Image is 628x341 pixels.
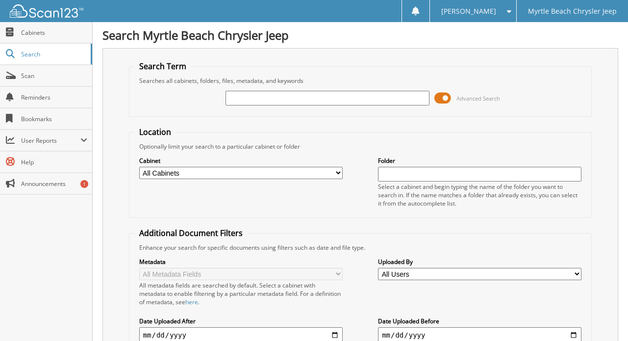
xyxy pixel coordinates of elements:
label: Cabinet [139,157,343,165]
img: scan123-logo-white.svg [10,4,83,18]
div: All metadata fields are searched by default. Select a cabinet with metadata to enable filtering b... [139,281,343,306]
span: [PERSON_NAME] [441,8,496,14]
span: Help [21,158,87,166]
legend: Additional Document Filters [134,228,248,238]
iframe: Chat Widget [579,294,628,341]
span: Announcements [21,180,87,188]
div: Searches all cabinets, folders, files, metadata, and keywords [134,77,587,85]
legend: Location [134,127,176,137]
label: Date Uploaded After [139,317,343,325]
span: Bookmarks [21,115,87,123]
span: Advanced Search [456,95,500,102]
div: 1 [80,180,88,188]
label: Metadata [139,258,343,266]
span: Scan [21,72,87,80]
label: Uploaded By [378,258,581,266]
span: Reminders [21,93,87,102]
label: Date Uploaded Before [378,317,581,325]
h1: Search Myrtle Beach Chrysler Jeep [102,27,618,43]
span: Search [21,50,86,58]
span: User Reports [21,136,80,145]
label: Folder [378,157,581,165]
div: Select a cabinet and begin typing the name of the folder you want to search in. If the name match... [378,183,581,208]
span: Cabinets [21,28,87,37]
span: Myrtle Beach Chrysler Jeep [528,8,617,14]
div: Optionally limit your search to a particular cabinet or folder [134,142,587,151]
a: here [185,298,198,306]
legend: Search Term [134,61,191,72]
div: Enhance your search for specific documents using filters such as date and file type. [134,243,587,252]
